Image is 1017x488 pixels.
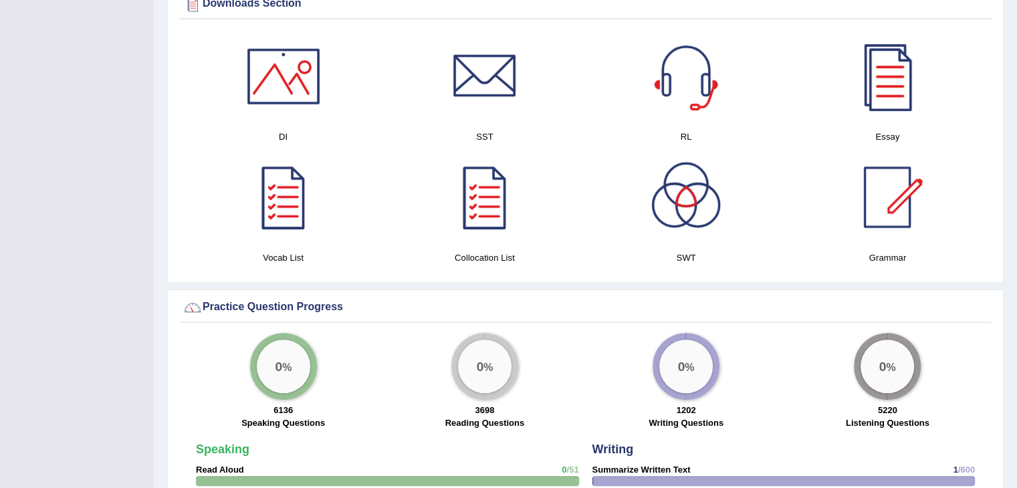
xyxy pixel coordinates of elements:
strong: 1202 [677,405,696,415]
big: 0 [879,359,887,374]
label: Reading Questions [445,416,524,429]
big: 0 [476,359,483,374]
strong: 5220 [878,405,897,415]
strong: Summarize Written Text [592,465,691,475]
div: % [458,340,512,393]
div: % [659,340,713,393]
h4: SST [390,130,578,144]
label: Listening Questions [846,416,929,429]
strong: Read Aloud [196,465,244,475]
label: Speaking Questions [241,416,325,429]
strong: 3698 [475,405,494,415]
div: Practice Question Progress [183,297,988,318]
span: 1 [953,465,957,475]
h4: Essay [794,130,982,144]
h4: Vocab List [189,251,377,265]
h4: Collocation List [390,251,578,265]
strong: Speaking [196,443,249,456]
strong: Writing [592,443,634,456]
strong: 6136 [273,405,293,415]
h4: Grammar [794,251,982,265]
big: 0 [275,359,282,374]
div: % [861,340,914,393]
big: 0 [678,359,685,374]
span: /51 [566,465,578,475]
div: % [257,340,310,393]
h4: RL [592,130,780,144]
span: /600 [958,465,975,475]
label: Writing Questions [649,416,723,429]
h4: SWT [592,251,780,265]
span: 0 [562,465,566,475]
h4: DI [189,130,377,144]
